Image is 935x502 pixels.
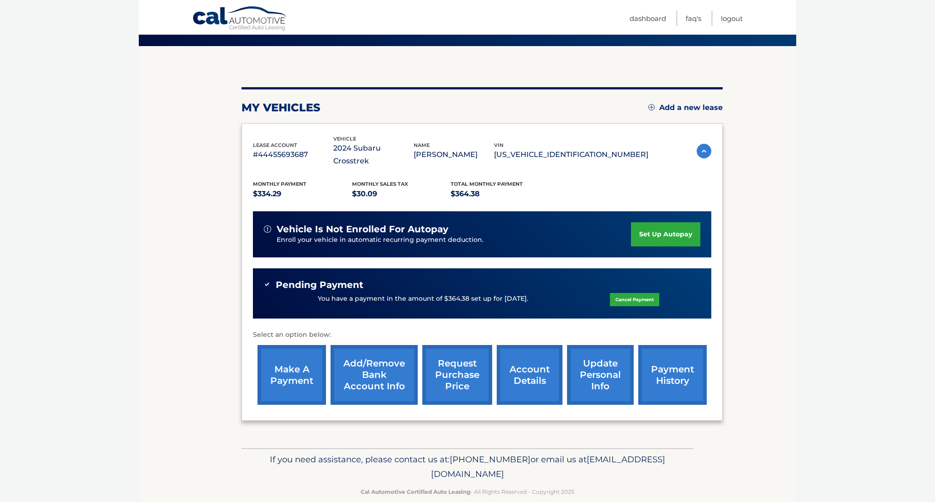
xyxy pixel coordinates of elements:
strong: Cal Automotive Certified Auto Leasing [361,488,470,495]
span: vin [494,142,504,148]
a: Logout [721,11,743,26]
a: update personal info [567,345,634,405]
h2: my vehicles [242,101,320,115]
p: [US_VEHICLE_IDENTIFICATION_NUMBER] [494,148,648,161]
p: Enroll your vehicle in automatic recurring payment deduction. [277,235,631,245]
span: [EMAIL_ADDRESS][DOMAIN_NAME] [431,454,665,479]
a: Add/Remove bank account info [331,345,418,405]
a: make a payment [257,345,326,405]
a: set up autopay [631,222,700,246]
img: add.svg [648,104,655,110]
span: [PHONE_NUMBER] [450,454,531,465]
span: vehicle is not enrolled for autopay [277,224,448,235]
a: Add a new lease [648,103,723,112]
p: You have a payment in the amount of $364.38 set up for [DATE]. [318,294,528,304]
span: Pending Payment [276,279,363,291]
span: Monthly sales Tax [352,181,408,187]
p: Select an option below: [253,329,711,340]
img: alert-white.svg [264,225,271,233]
span: Total Monthly Payment [451,181,523,187]
img: check-green.svg [264,281,270,288]
p: [PERSON_NAME] [414,148,494,161]
p: $334.29 [253,188,352,200]
p: If you need assistance, please contact us at: or email us at [247,452,688,481]
span: lease account [253,142,297,148]
a: request purchase price [422,345,492,405]
p: 2024 Subaru Crosstrek [333,142,414,167]
p: #44455693687 [253,148,333,161]
p: $30.09 [352,188,451,200]
p: - All Rights Reserved - Copyright 2025 [247,487,688,497]
span: Monthly Payment [253,181,306,187]
a: Cal Automotive [192,6,288,32]
span: vehicle [333,136,356,142]
a: FAQ's [686,11,701,26]
a: account details [497,345,562,405]
span: name [414,142,430,148]
a: Cancel Payment [610,293,659,306]
img: accordion-active.svg [697,144,711,158]
a: Dashboard [630,11,666,26]
a: payment history [638,345,707,405]
p: $364.38 [451,188,550,200]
